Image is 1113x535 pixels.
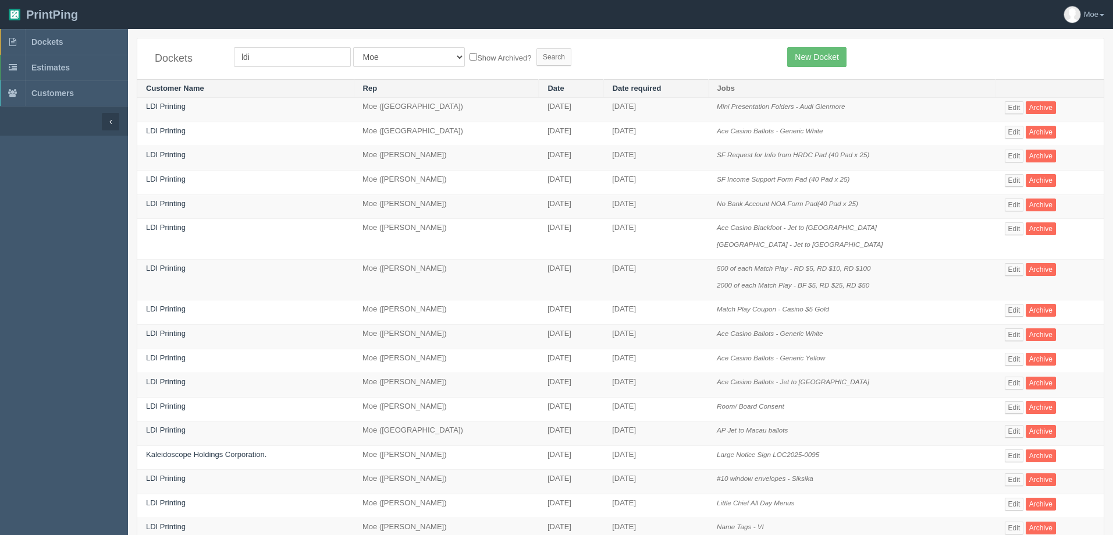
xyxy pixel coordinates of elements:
a: Date [547,84,564,93]
td: [DATE] [539,324,603,349]
i: AP Jet to Macau ballots [717,426,788,434]
td: Moe ([PERSON_NAME]) [354,470,539,494]
td: [DATE] [539,260,603,300]
input: Search [536,48,571,66]
a: LDI Printing [146,329,186,338]
a: LDI Printing [146,498,186,507]
i: Name Tags - VI [717,523,764,530]
a: Archive [1026,498,1056,511]
td: [DATE] [603,421,708,446]
a: Archive [1026,150,1056,162]
td: [DATE] [539,470,603,494]
td: Moe ([PERSON_NAME]) [354,194,539,219]
a: Archive [1026,199,1056,211]
a: Archive [1026,449,1056,462]
a: Archive [1026,353,1056,366]
a: Archive [1026,522,1056,534]
td: [DATE] [603,445,708,470]
td: [DATE] [603,194,708,219]
td: [DATE] [603,373,708,398]
input: Customer Name [234,47,351,67]
i: Ace Casino Ballots - Generic White [717,127,823,134]
td: Moe ([GEOGRAPHIC_DATA]) [354,98,539,122]
a: LDI Printing [146,474,186,483]
td: Moe ([PERSON_NAME]) [354,397,539,421]
td: [DATE] [603,171,708,195]
a: LDI Printing [146,377,186,386]
a: Edit [1005,199,1024,211]
td: [DATE] [539,300,603,325]
i: SF Income Support Form Pad (40 Pad x 25) [717,175,849,183]
a: Edit [1005,473,1024,486]
td: [DATE] [603,470,708,494]
a: Edit [1005,263,1024,276]
a: Edit [1005,101,1024,114]
a: LDI Printing [146,304,186,313]
a: LDI Printing [146,199,186,208]
td: [DATE] [603,98,708,122]
a: Customer Name [146,84,204,93]
a: LDI Printing [146,223,186,232]
td: [DATE] [603,219,708,260]
a: Edit [1005,522,1024,534]
i: Ace Casino Ballots - Jet to [GEOGRAPHIC_DATA] [717,378,869,385]
i: Ace Casino Ballots - Generic Yellow [717,354,825,362]
img: logo-3e63b451c926e2ac314895c53de4908e5d424f24456219fb08d385ab2e579770.png [9,9,20,20]
a: Edit [1005,449,1024,462]
a: Rep [363,84,378,93]
a: Archive [1026,222,1056,235]
td: Moe ([GEOGRAPHIC_DATA]) [354,122,539,146]
a: Date required [613,84,662,93]
a: Archive [1026,473,1056,486]
a: Archive [1026,377,1056,389]
i: 500 of each Match Play - RD $5, RD $10, RD $100 [717,264,870,272]
i: Little Chief All Day Menus [717,499,794,506]
a: LDI Printing [146,126,186,135]
a: Edit [1005,353,1024,366]
a: Archive [1026,401,1056,414]
td: [DATE] [539,219,603,260]
a: Archive [1026,174,1056,187]
a: New Docket [787,47,846,67]
a: Archive [1026,263,1056,276]
a: LDI Printing [146,102,186,111]
td: Moe ([PERSON_NAME]) [354,349,539,373]
td: [DATE] [603,324,708,349]
label: Show Archived? [470,51,531,64]
a: Edit [1005,174,1024,187]
i: No Bank Account NOA Form Pad(40 Pad x 25) [717,200,858,207]
td: [DATE] [539,494,603,518]
i: SF Request for Info from HRDC Pad (40 Pad x 25) [717,151,869,158]
td: Moe ([PERSON_NAME]) [354,445,539,470]
a: Edit [1005,377,1024,389]
a: Edit [1005,401,1024,414]
td: Moe ([PERSON_NAME]) [354,260,539,300]
td: [DATE] [603,300,708,325]
td: [DATE] [603,260,708,300]
td: [DATE] [539,98,603,122]
a: Edit [1005,425,1024,438]
a: LDI Printing [146,175,186,183]
td: [DATE] [539,349,603,373]
a: LDI Printing [146,264,186,272]
a: Archive [1026,126,1056,139]
i: 2000 of each Match Play - BF $5, RD $25, RD $50 [717,281,869,289]
a: LDI Printing [146,353,186,362]
td: [DATE] [603,122,708,146]
img: avatar_default-7531ab5dedf162e01f1e0bb0964e6a185e93c5c22dfe317fb01d7f8cd2b1632c.jpg [1064,6,1080,23]
a: LDI Printing [146,426,186,434]
a: Edit [1005,328,1024,341]
a: Archive [1026,328,1056,341]
th: Jobs [708,79,995,98]
a: LDI Printing [146,150,186,159]
td: Moe ([PERSON_NAME]) [354,219,539,260]
td: Moe ([PERSON_NAME]) [354,171,539,195]
td: [DATE] [603,494,708,518]
td: [DATE] [603,397,708,421]
i: Large Notice Sign LOC2025-0095 [717,451,819,458]
a: Edit [1005,126,1024,139]
td: Moe ([PERSON_NAME]) [354,494,539,518]
a: Edit [1005,222,1024,235]
td: Moe ([PERSON_NAME]) [354,324,539,349]
td: [DATE] [539,421,603,446]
